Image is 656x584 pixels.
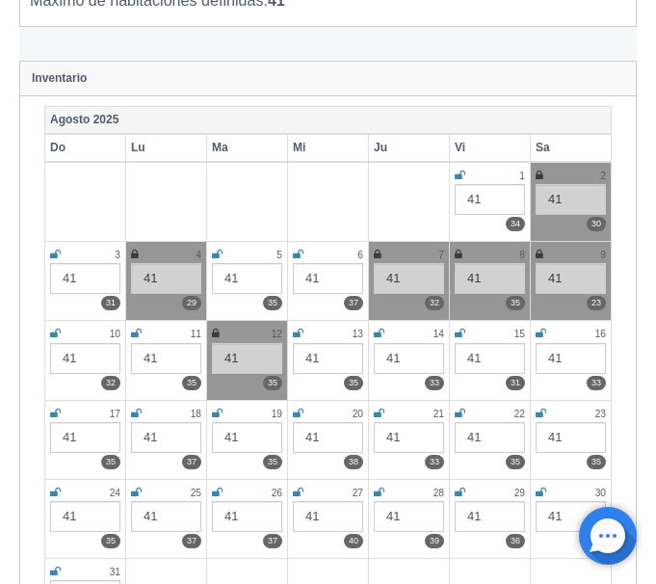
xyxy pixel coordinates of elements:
small: 6 [357,250,363,260]
label: 34 [506,217,525,231]
div: 41 [50,343,120,374]
label: 39 [425,534,444,548]
small: 3 [115,250,120,260]
div: 41 [131,422,201,453]
small: 24 [110,488,120,498]
label: 36 [506,534,525,548]
label: 37 [182,455,201,469]
small: 22 [514,409,525,419]
div: 41 [455,184,525,215]
small: 8 [519,250,525,260]
label: 33 [587,376,606,390]
div: 41 [536,343,606,374]
th: Do [45,134,126,162]
label: 35 [263,455,282,469]
label: 31 [101,296,120,310]
label: 35 [101,534,120,548]
label: 29 [182,296,201,310]
div: 41 [455,343,525,374]
small: 29 [514,488,525,498]
th: Ma [207,134,288,162]
label: 40 [344,534,363,548]
div: 41 [212,422,282,453]
label: 31 [506,376,525,390]
div: 41 [212,343,282,374]
small: 15 [514,329,525,339]
label: 35 [263,376,282,390]
label: 30 [587,217,606,231]
div: 41 [293,501,363,532]
div: 41 [455,263,525,294]
div: 41 [293,343,363,374]
label: 33 [425,455,444,469]
label: 35 [182,376,201,390]
div: 41 [131,343,201,374]
label: 38 [344,455,363,469]
small: 26 [272,488,282,498]
div: 41 [131,501,201,532]
div: 41 [455,501,525,532]
div: 41 [455,422,525,453]
small: 4 [196,250,201,260]
small: 16 [595,329,606,339]
div: 41 [536,184,606,215]
label: 35 [101,455,120,469]
div: 41 [536,263,606,294]
div: 41 [293,422,363,453]
div: 41 [374,343,444,374]
strong: Inventario [32,71,87,85]
small: 5 [276,250,282,260]
label: 32 [425,296,444,310]
th: Lu [126,134,207,162]
label: 37 [344,296,363,310]
small: 12 [272,329,282,339]
small: 7 [438,250,444,260]
small: 9 [600,250,606,260]
th: Vi [450,134,531,162]
th: Mi [288,134,369,162]
small: 1 [519,171,525,181]
div: 41 [374,422,444,453]
small: 2 [600,171,606,181]
label: 35 [263,296,282,310]
small: 31 [110,567,120,577]
div: 41 [293,263,363,294]
div: 41 [374,501,444,532]
div: 41 [50,422,120,453]
div: 41 [536,422,606,453]
th: Ju [369,134,450,162]
small: 18 [191,409,201,419]
label: 35 [506,455,525,469]
div: 41 [131,263,201,294]
small: 11 [191,329,201,339]
label: 35 [506,296,525,310]
small: 25 [191,488,201,498]
label: 32 [101,376,120,390]
div: 41 [212,263,282,294]
th: Sa [531,134,612,162]
small: 30 [595,488,606,498]
small: 17 [110,409,120,419]
div: 41 [50,501,120,532]
small: 21 [433,409,444,419]
th: Agosto 2025 [45,106,612,134]
label: 23 [587,296,606,310]
label: 35 [587,455,606,469]
div: 41 [536,501,606,532]
label: 33 [425,376,444,390]
small: 23 [595,409,606,419]
label: 37 [182,534,201,548]
small: 10 [110,329,120,339]
small: 28 [433,488,444,498]
small: 27 [353,488,363,498]
div: 41 [212,501,282,532]
small: 19 [272,409,282,419]
label: 35 [344,376,363,390]
div: 41 [374,263,444,294]
small: 20 [353,409,363,419]
div: 41 [50,263,120,294]
label: 37 [263,534,282,548]
small: 14 [433,329,444,339]
small: 13 [353,329,363,339]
